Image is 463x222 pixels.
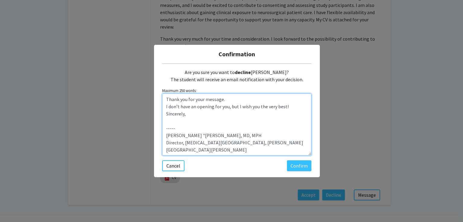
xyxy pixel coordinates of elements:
[159,50,315,59] h5: Confirmation
[162,160,184,171] button: Cancel
[5,195,26,217] iframe: Chat
[162,88,311,94] small: Maximum 250 words:
[235,69,251,75] b: decline
[287,160,311,171] button: Confirm
[162,64,311,88] div: Are you sure you want to [PERSON_NAME]? The student will receive an email notification with your ...
[162,94,311,156] textarea: Customize the message being sent to the student...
